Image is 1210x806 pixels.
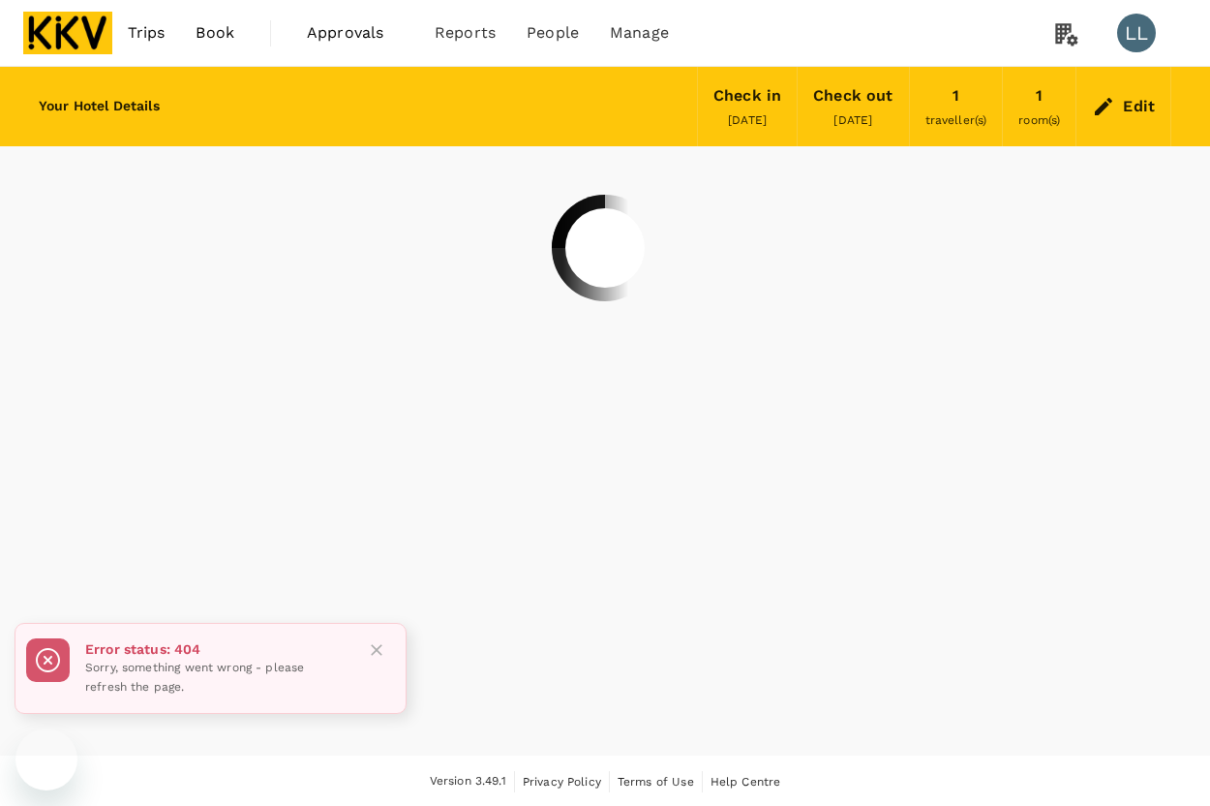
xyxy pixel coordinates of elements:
[833,113,872,127] span: [DATE]
[307,21,404,45] span: Approvals
[713,82,781,109] div: Check in
[1018,113,1060,127] span: room(s)
[711,771,781,792] a: Help Centre
[618,775,694,789] span: Terms of Use
[128,21,166,45] span: Trips
[196,21,234,45] span: Book
[925,113,987,127] span: traveller(s)
[1123,93,1155,120] div: Edit
[39,96,160,117] h6: Your Hotel Details
[430,772,506,791] span: Version 3.49.1
[435,21,496,45] span: Reports
[1117,14,1156,52] div: LL
[610,21,669,45] span: Manage
[85,639,347,659] p: Error status: 404
[1036,82,1043,109] div: 1
[813,82,892,109] div: Check out
[711,775,781,789] span: Help Centre
[85,659,347,697] p: Sorry, something went wrong - please refresh the page.
[953,82,959,109] div: 1
[523,775,601,789] span: Privacy Policy
[23,12,112,54] img: KKV Supply Chain Sdn Bhd
[362,635,391,665] button: Close
[527,21,579,45] span: People
[15,728,77,790] iframe: Button to launch messaging window
[523,771,601,792] a: Privacy Policy
[618,771,694,792] a: Terms of Use
[728,113,767,127] span: [DATE]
